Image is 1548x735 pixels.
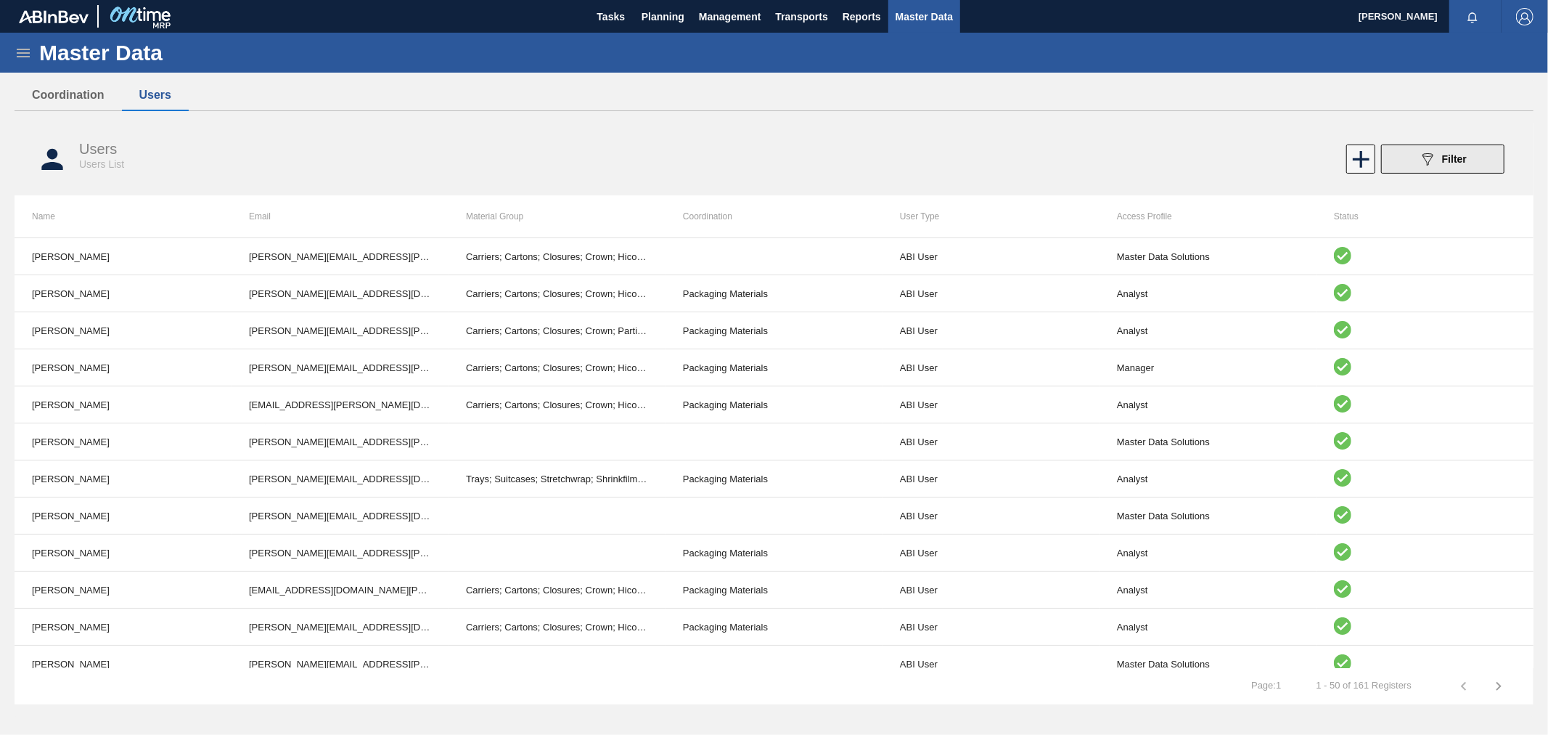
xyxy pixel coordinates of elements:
[15,275,232,312] td: [PERSON_NAME]
[232,609,449,646] td: [PERSON_NAME][EMAIL_ADDRESS][DOMAIN_NAME][PERSON_NAME]
[882,386,1099,423] td: ABI User
[882,460,1099,498] td: ABI User
[882,498,1099,535] td: ABI User
[232,349,449,386] td: [PERSON_NAME][EMAIL_ADDRESS][PERSON_NAME][DOMAIN_NAME][PERSON_NAME]
[896,8,953,25] span: Master Data
[1316,195,1533,237] th: Status
[232,535,449,572] td: [PERSON_NAME][EMAIL_ADDRESS][PERSON_NAME][DOMAIN_NAME][PERSON_NAME]
[449,609,666,646] td: Carriers; Cartons; Closures; Crown; Hicone; Keg Covers; Labels; Lids; Pads; Partitions; Shrinkfil...
[1334,247,1516,267] div: Active user
[1334,506,1516,526] div: Active user
[232,238,449,275] td: [PERSON_NAME][EMAIL_ADDRESS][PERSON_NAME][DOMAIN_NAME][PERSON_NAME]
[1334,358,1516,378] div: Active user
[882,238,1099,275] td: ABI User
[666,195,882,237] th: Coordination
[449,195,666,237] th: Material Group
[39,44,297,61] h1: Master Data
[15,646,232,683] td: [PERSON_NAME]
[15,572,232,609] td: [PERSON_NAME]
[882,535,1099,572] td: ABI User
[1516,8,1533,25] img: Logout
[882,312,1099,349] td: ABI User
[882,275,1099,312] td: ABI User
[1099,195,1316,237] th: Access Profile
[882,195,1099,237] th: User Type
[15,195,232,237] th: Name
[1334,284,1516,304] div: Active user
[1334,321,1516,341] div: Active user
[232,195,449,237] th: Email
[1234,668,1298,691] td: Page : 1
[232,498,449,535] td: [PERSON_NAME][EMAIL_ADDRESS][DOMAIN_NAME]
[232,386,449,423] td: [EMAIL_ADDRESS][PERSON_NAME][DOMAIN_NAME][PERSON_NAME]
[1099,535,1316,572] td: Analyst
[232,423,449,460] td: [PERSON_NAME][EMAIL_ADDRESS][PERSON_NAME][DOMAIN_NAME]
[1374,145,1512,174] div: Filter user
[79,141,117,157] span: Users
[449,349,666,386] td: Carriers; Cartons; Closures; Crown; Hicone; Keg Covers; Labels; Lids; Pads; Partitions; Shrinkfil...
[232,312,449,349] td: [PERSON_NAME][EMAIL_ADDRESS][PERSON_NAME][DOMAIN_NAME][PERSON_NAME]
[1442,153,1467,165] span: Filter
[449,275,666,312] td: Carriers; Cartons; Closures; Crown; Hicone; Keg Covers; Labels; Lids; Pads; Partitions; Shrinkfil...
[1099,646,1316,683] td: Master Data Solutions
[15,460,232,498] td: [PERSON_NAME]
[882,423,1099,460] td: ABI User
[449,312,666,349] td: Carriers; Cartons; Closures; Crown; Partitions; Pads; Lids; Labels; Keg Covers; Hicone; Shrinkfil...
[1099,386,1316,423] td: Analyst
[15,312,232,349] td: [PERSON_NAME]
[232,572,449,609] td: [EMAIL_ADDRESS][DOMAIN_NAME][PERSON_NAME]
[15,386,232,423] td: [PERSON_NAME]
[1099,460,1316,498] td: Analyst
[1099,572,1316,609] td: Analyst
[1334,654,1516,674] div: Active user
[15,498,232,535] td: [PERSON_NAME]
[1334,617,1516,637] div: Active user
[1334,432,1516,452] div: Active user
[232,460,449,498] td: [PERSON_NAME][EMAIL_ADDRESS][DOMAIN_NAME][PERSON_NAME]
[666,535,882,572] td: Packaging Materials
[882,349,1099,386] td: ABI User
[666,460,882,498] td: Packaging Materials
[666,609,882,646] td: Packaging Materials
[449,386,666,423] td: Carriers; Cartons; Closures; Crown; Hicone; Keg Covers; Labels; Lids; Pads; Partitions; Shrinkfil...
[1099,423,1316,460] td: Master Data Solutions
[843,8,881,25] span: Reports
[1449,7,1496,27] button: Notifications
[15,423,232,460] td: [PERSON_NAME]
[449,460,666,498] td: Trays; Suitcases; Stretchwrap; Shrinkfilm; Partitions; Pads; Lids; Labels; Keg Covers; Hicone; Cr...
[666,349,882,386] td: Packaging Materials
[1099,238,1316,275] td: Master Data Solutions
[15,535,232,572] td: [PERSON_NAME]
[1099,498,1316,535] td: Master Data Solutions
[666,275,882,312] td: Packaging Materials
[666,312,882,349] td: Packaging Materials
[642,8,684,25] span: Planning
[699,8,761,25] span: Management
[776,8,828,25] span: Transports
[1099,349,1316,386] td: Manager
[79,158,124,170] span: Users List
[882,646,1099,683] td: ABI User
[15,609,232,646] td: [PERSON_NAME]
[1334,543,1516,563] div: Active user
[449,572,666,609] td: Carriers; Cartons; Closures; Crown; Hicone; Keg Covers; Labels; Lids; Shrinkfilm; Trays; Suitcase...
[19,10,89,23] img: TNhmsLtSVTkK8tSr43FrP2fwEKptu5GPRR3wAAAABJRU5ErkJggg==
[595,8,627,25] span: Tasks
[1334,395,1516,415] div: Active user
[15,349,232,386] td: [PERSON_NAME]
[882,609,1099,646] td: ABI User
[666,386,882,423] td: Packaging Materials
[449,238,666,275] td: Carriers; Cartons; Closures; Crown; Hicone; Keg Covers; Labels; Lids; Pads; Partitions; Shrinkfil...
[1099,275,1316,312] td: Analyst
[1298,668,1429,691] td: 1 - 50 of 161 Registers
[15,238,232,275] td: [PERSON_NAME]
[122,80,189,110] button: Users
[666,572,882,609] td: Packaging Materials
[1099,609,1316,646] td: Analyst
[1334,469,1516,489] div: Active user
[1345,145,1374,174] div: New user
[15,80,122,110] button: Coordination
[1334,580,1516,600] div: Active user
[232,646,449,683] td: [PERSON_NAME][EMAIL_ADDRESS][PERSON_NAME][DOMAIN_NAME]
[882,572,1099,609] td: ABI User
